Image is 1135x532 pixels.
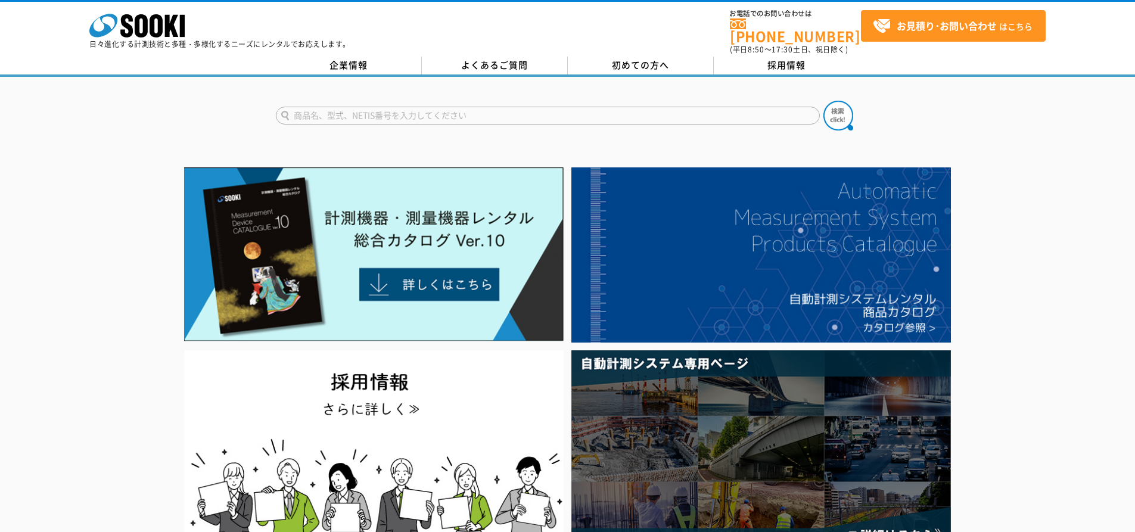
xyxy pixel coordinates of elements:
[422,57,568,74] a: よくあるご質問
[568,57,714,74] a: 初めての方へ
[823,101,853,130] img: btn_search.png
[276,57,422,74] a: 企業情報
[873,17,1033,35] span: はこちら
[612,58,669,71] span: 初めての方へ
[772,44,793,55] span: 17:30
[89,41,350,48] p: 日々進化する計測技術と多種・多様化するニーズにレンタルでお応えします。
[730,18,861,43] a: [PHONE_NUMBER]
[571,167,951,343] img: 自動計測システムカタログ
[861,10,1046,42] a: お見積り･お問い合わせはこちら
[276,107,820,125] input: 商品名、型式、NETIS番号を入力してください
[897,18,997,33] strong: お見積り･お問い合わせ
[730,44,848,55] span: (平日 ～ 土日、祝日除く)
[748,44,764,55] span: 8:50
[184,167,564,341] img: Catalog Ver10
[730,10,861,17] span: お電話でのお問い合わせは
[714,57,860,74] a: 採用情報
